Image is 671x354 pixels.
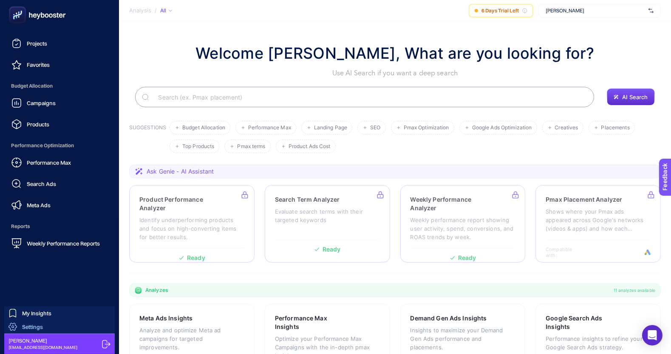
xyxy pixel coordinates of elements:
[370,125,380,131] span: SEO
[555,125,578,131] span: Creatives
[546,314,624,331] h3: Google Search Ads Insights
[27,240,100,247] span: Weekly Performance Reports
[7,94,112,111] a: Campaigns
[7,116,112,133] a: Products
[145,287,168,294] span: Analyzes
[139,314,193,323] h3: Meta Ads Insights
[27,121,49,128] span: Products
[27,159,71,166] span: Performance Max
[27,61,50,68] span: Favorites
[27,100,56,106] span: Campaigns
[129,124,166,153] h3: SUGGESTIONS
[4,320,115,334] a: Settings
[4,306,115,320] a: My Insights
[147,167,214,176] span: Ask Genie - AI Assistant
[7,77,112,94] span: Budget Allocation
[27,202,51,208] span: Meta Ads
[648,6,654,15] img: svg%3e
[155,7,157,14] span: /
[7,218,112,235] span: Reports
[139,326,244,351] p: Analyze and optimize Meta ad campaigns for targeted improvements.
[275,314,353,331] h3: Performance Max Insights
[8,337,77,344] span: [PERSON_NAME]
[195,42,595,65] h1: Welcome [PERSON_NAME], What are you looking for?
[411,314,487,323] h3: Demand Gen Ads Insights
[22,310,51,317] span: My Insights
[607,88,654,106] button: AI Search
[129,7,151,14] span: Analysis
[314,125,347,131] span: Landing Page
[27,40,47,47] span: Projects
[411,326,515,351] p: Insights to maximize your Demand Gen Ads performance and placements.
[7,175,112,192] a: Search Ads
[182,125,225,131] span: Budget Allocation
[22,323,43,330] span: Settings
[7,56,112,73] a: Favorites
[182,143,214,150] span: Top Products
[404,125,449,131] span: Pmax Optimization
[601,125,630,131] span: Placements
[7,137,112,154] span: Performance Optimization
[7,35,112,52] a: Projects
[195,68,595,78] p: Use AI Search if you want a deep search
[248,125,291,131] span: Performance Max
[481,7,519,14] span: 6 Days Trial Left
[622,94,648,100] span: AI Search
[160,7,172,14] div: All
[8,344,77,351] span: [EMAIL_ADDRESS][DOMAIN_NAME]
[614,287,655,294] span: 11 analyzes available
[7,154,112,171] a: Performance Max
[265,185,390,263] a: Search Term AnalyzerEvaluate search terms with their targeted keywordsReady
[237,143,265,150] span: Pmax terms
[472,125,532,131] span: Google Ads Optimization
[7,235,112,252] a: Weekly Performance Reports
[129,185,255,263] a: Product Performance AnalyzerIdentify underperforming products and focus on high-converting items ...
[546,334,651,351] p: Performance insights to refine your Google Search Ads strategy.
[151,85,587,109] input: Search
[400,185,526,263] a: Weekly Performance AnalyzerWeekly performance report showing user activity, spend, conversions, a...
[7,197,112,214] a: Meta Ads
[642,325,663,345] div: Open Intercom Messenger
[546,7,645,14] span: [PERSON_NAME]
[535,185,661,263] a: Pmax Placement AnalyzerShows where your Pmax ads appeared across Google's networks (videos & apps...
[27,180,56,187] span: Search Ads
[5,3,32,9] span: Feedback
[289,143,331,150] span: Product Ads Cost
